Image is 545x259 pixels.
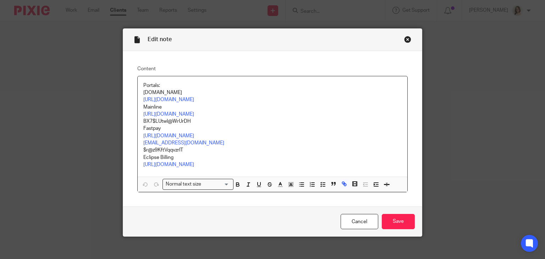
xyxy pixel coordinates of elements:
[137,65,408,72] label: Content
[143,154,402,161] p: Eclipse Billing
[143,118,402,125] p: BX7$LUtwl@WrUrDH
[382,214,415,229] input: Save
[143,112,194,117] a: [URL][DOMAIN_NAME]
[404,36,411,43] div: Close this dialog window
[148,37,172,42] span: Edit note
[164,181,203,188] span: Normal text size
[341,214,378,229] a: Cancel
[143,82,402,89] p: Portals:
[143,140,224,145] a: [EMAIL_ADDRESS][DOMAIN_NAME]
[143,125,402,132] p: Fastpay
[143,97,194,102] a: [URL][DOMAIN_NAME]
[143,104,402,111] p: Mainline
[143,147,402,154] p: $r@z9KftVqqvzrIT
[163,179,233,190] div: Search for option
[143,162,194,167] a: [URL][DOMAIN_NAME]
[143,133,194,138] a: [URL][DOMAIN_NAME]
[204,181,229,188] input: Search for option
[143,89,402,96] p: [DOMAIN_NAME]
